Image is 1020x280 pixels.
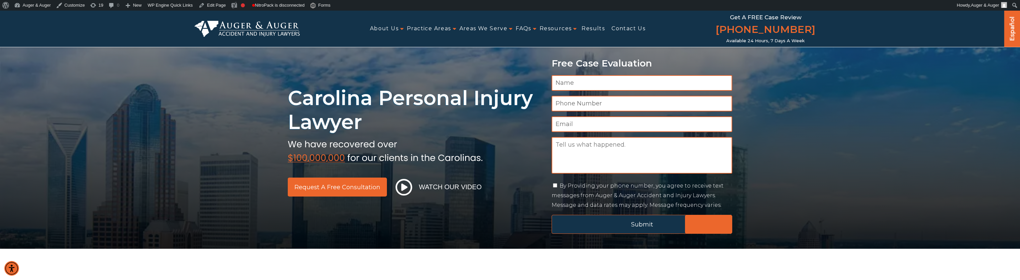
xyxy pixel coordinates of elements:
img: Auger & Auger Accident and Injury Lawyers Logo [195,21,300,37]
button: Watch Our Video [394,179,484,196]
input: Submit [552,215,732,234]
input: Name [552,75,732,91]
span: Request a Free Consultation [294,184,380,190]
a: Practice Areas [407,21,451,36]
span: Available 24 Hours, 7 Days a Week [726,38,805,44]
p: Free Case Evaluation [552,58,732,69]
a: [PHONE_NUMBER] [716,22,815,38]
span: About Us [370,21,399,36]
h1: Carolina Personal Injury Lawyer [288,86,544,134]
a: Español [1007,10,1018,45]
a: FAQs [516,21,531,36]
div: Focus keyphrase not set [241,3,245,7]
a: Areas We Serve [459,21,508,36]
span: Get a FREE Case Review [730,14,801,21]
span: Resources [540,21,572,36]
label: By Providing your phone number, you agree to receive text messages from Auger & Auger Accident an... [552,183,724,208]
img: sub text [288,137,483,163]
a: Results [582,21,605,36]
input: Email [552,116,732,132]
input: Phone Number [552,96,732,111]
a: Contact Us [611,21,645,36]
div: Accessibility Menu [4,261,19,276]
a: Request a Free Consultation [288,178,387,197]
span: Auger & Auger [971,3,999,8]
